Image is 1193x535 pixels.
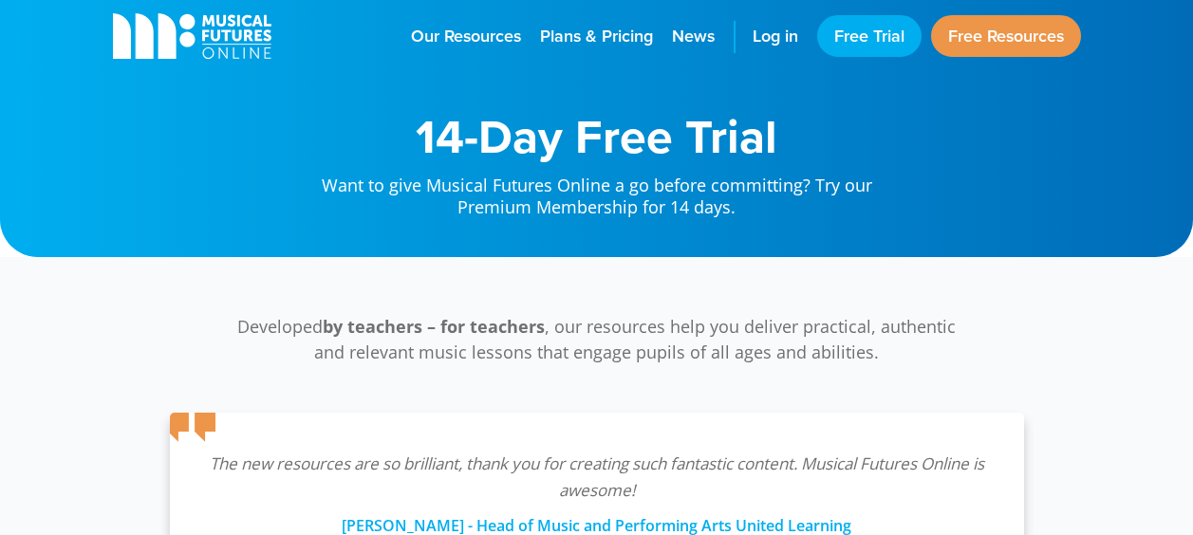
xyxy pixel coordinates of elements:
p: The new resources are so brilliant, thank you for creating such fantastic content. Musical Future... [208,451,986,504]
span: Plans & Pricing [540,26,653,48]
a: Free Resources [931,15,1081,57]
strong: by teachers – for teachers [323,315,545,338]
p: Want to give Musical Futures Online a go before committing? Try our Premium Membership for 14 days. [303,161,891,219]
h1: 14-Day Free Trial [303,114,891,161]
a: Free Trial [817,15,922,57]
span: Log in [753,26,798,48]
span: News [672,26,715,48]
span: Our Resources [411,26,521,48]
p: Developed , our resources help you deliver practical, authentic and relevant music lessons that e... [227,314,967,365]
